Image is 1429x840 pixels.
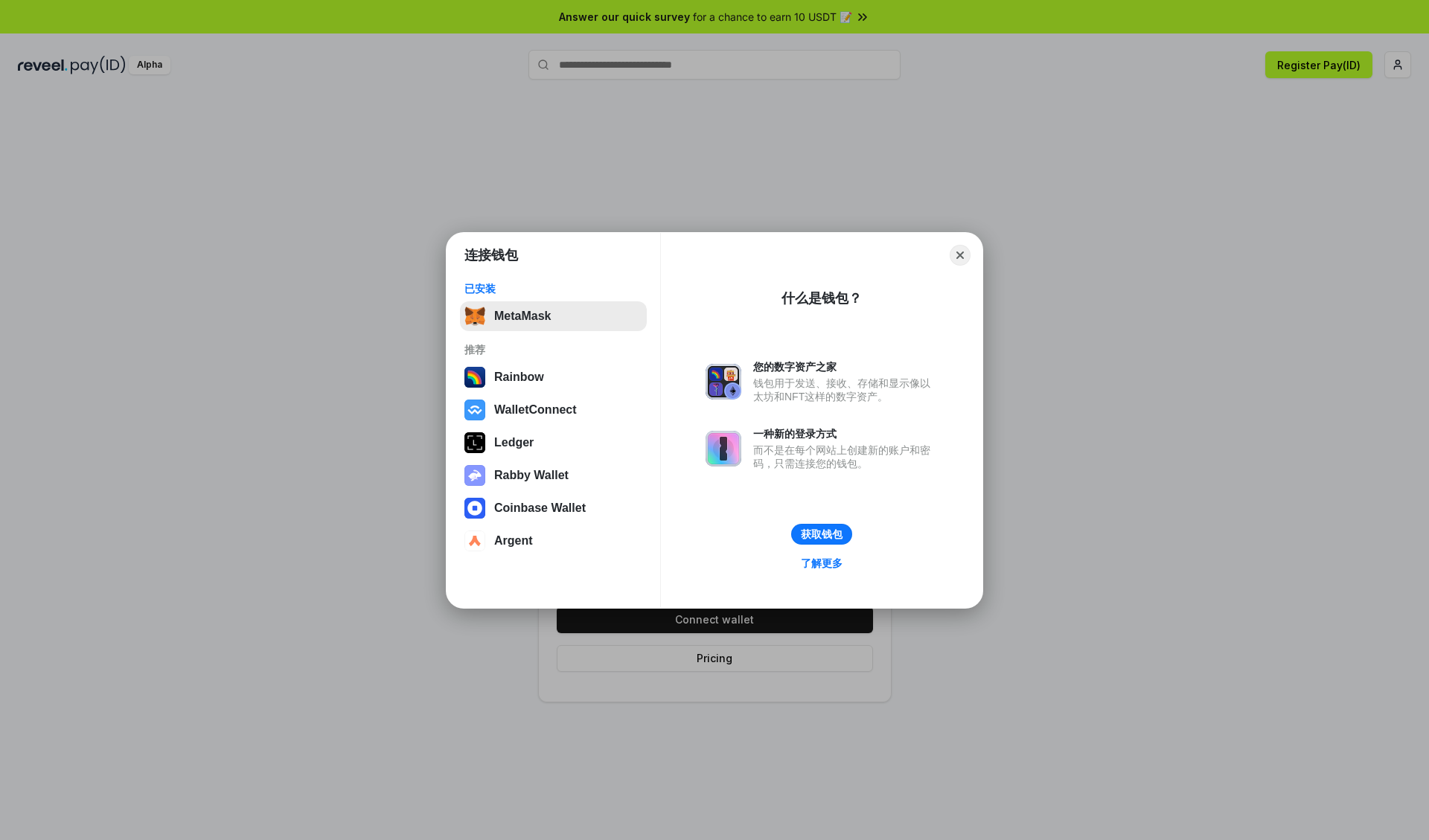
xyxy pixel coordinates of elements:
[494,403,577,417] div: WalletConnect
[753,360,938,373] div: 您的数字资产之家
[464,530,485,551] img: svg+xml,%3Csvg%20width%3D%2228%22%20height%3D%2228%22%20viewBox%3D%220%200%2028%2028%22%20fill%3D...
[464,465,485,486] img: svg+xml,%3Csvg%20xmlns%3D%22http%3A%2F%2Fwww.w3.org%2F2000%2Fsvg%22%20fill%3D%22none%22%20viewBox...
[494,534,533,548] div: Argent
[460,428,647,458] button: Ledger
[792,554,851,573] a: 了解更多
[494,371,544,384] div: Rainbow
[464,282,642,295] div: 已安装
[801,557,843,570] div: 了解更多
[494,501,586,515] div: Coinbase Wallet
[464,432,485,453] img: svg+xml,%3Csvg%20xmlns%3D%22http%3A%2F%2Fwww.w3.org%2F2000%2Fsvg%22%20width%3D%2228%22%20height%3...
[706,431,741,467] img: svg+xml,%3Csvg%20xmlns%3D%22http%3A%2F%2Fwww.w3.org%2F2000%2Fsvg%22%20fill%3D%22none%22%20viewBox...
[753,376,938,403] div: 钱包用于发送、接收、存储和显示像以太坊和NFT这样的数字资产。
[801,528,843,541] div: 获取钱包
[464,306,485,327] img: svg+xml,%3Csvg%20fill%3D%22none%22%20height%3D%2233%22%20viewBox%3D%220%200%2035%2033%22%20width%...
[460,301,647,331] button: MetaMask
[460,461,647,490] button: Rabby Wallet
[460,395,647,425] button: WalletConnect
[460,362,647,392] button: Rainbow
[950,245,971,266] button: Close
[781,289,862,307] div: 什么是钱包？
[494,310,551,323] div: MetaMask
[791,524,852,545] button: 获取钱包
[460,493,647,523] button: Coinbase Wallet
[494,436,534,449] div: Ledger
[460,526,647,556] button: Argent
[494,469,569,482] div: Rabby Wallet
[464,246,518,264] h1: 连接钱包
[753,443,938,470] div: 而不是在每个网站上创建新的账户和密码，只需连接您的钱包。
[706,364,741,400] img: svg+xml,%3Csvg%20xmlns%3D%22http%3A%2F%2Fwww.w3.org%2F2000%2Fsvg%22%20fill%3D%22none%22%20viewBox...
[464,367,485,388] img: svg+xml,%3Csvg%20width%3D%22120%22%20height%3D%22120%22%20viewBox%3D%220%200%20120%20120%22%20fil...
[464,498,485,519] img: svg+xml,%3Csvg%20width%3D%2228%22%20height%3D%2228%22%20viewBox%3D%220%200%2028%2028%22%20fill%3D...
[464,343,642,356] div: 推荐
[464,400,485,420] img: svg+xml,%3Csvg%20width%3D%2228%22%20height%3D%2228%22%20viewBox%3D%220%200%2028%2028%22%20fill%3D...
[753,427,938,440] div: 一种新的登录方式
